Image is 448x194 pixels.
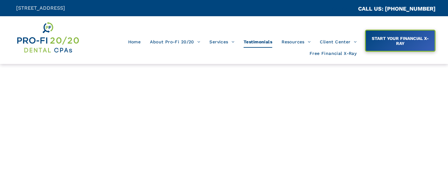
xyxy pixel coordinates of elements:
a: Free Financial X-Ray [305,48,361,60]
a: START YOUR FINANCIAL X-RAY [365,30,436,52]
a: CALL US: [PHONE_NUMBER] [358,5,436,12]
a: Resources [277,36,315,48]
a: About Pro-Fi 20/20 [145,36,205,48]
span: CA::CALLC [332,6,358,12]
a: Client Center [315,36,361,48]
a: Services [205,36,239,48]
span: [STREET_ADDRESS] [16,5,65,11]
a: Testimonials [239,36,277,48]
img: Get Dental CPA Consulting, Bookkeeping, & Bank Loans [16,21,80,54]
span: START YOUR FINANCIAL X-RAY [366,33,434,49]
a: Home [124,36,146,48]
